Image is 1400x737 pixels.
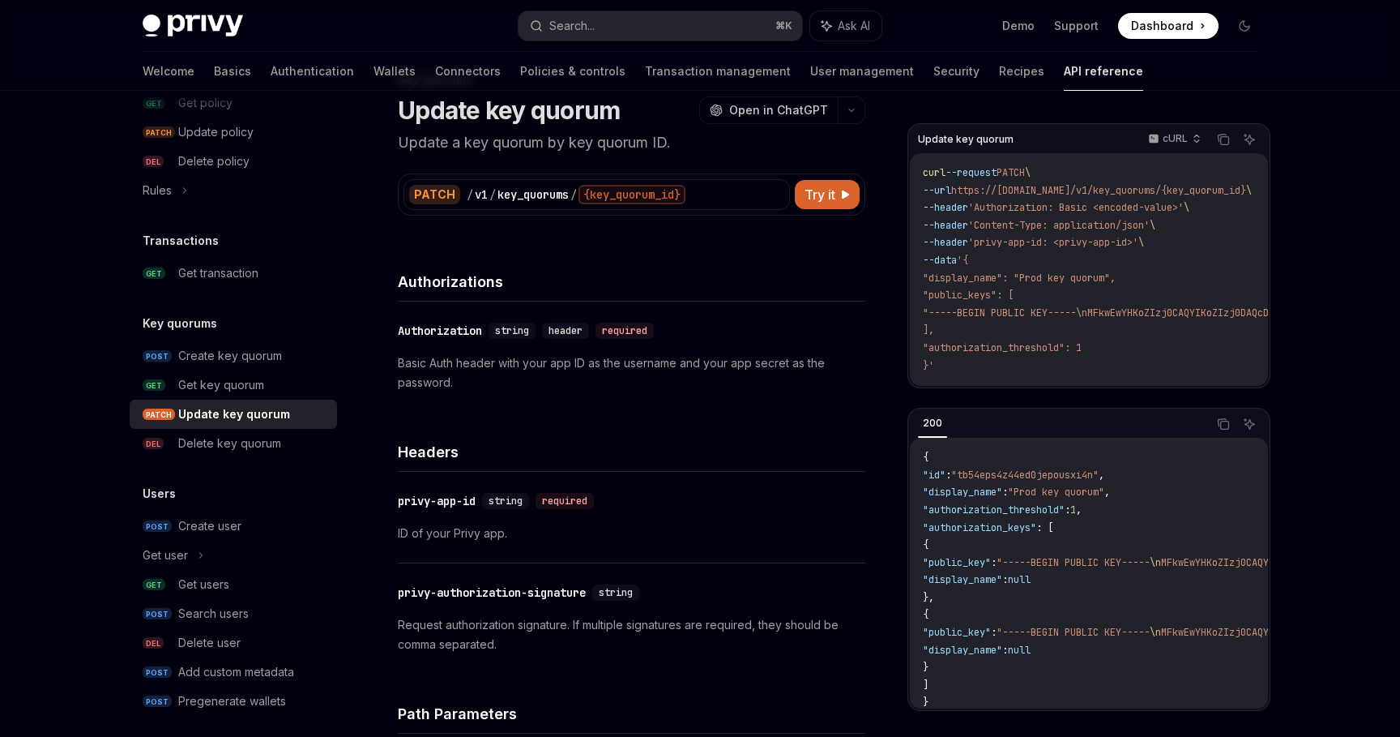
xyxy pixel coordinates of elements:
p: Update a key quorum by key quorum ID. [398,131,865,154]
a: Wallets [373,52,416,91]
span: '{ [957,254,968,267]
a: DELDelete policy [130,147,337,176]
div: v1 [475,186,488,203]
a: GETGet users [130,570,337,599]
a: POSTCreate key quorum [130,341,337,371]
h5: Key quorums [143,314,217,333]
a: Policies & controls [520,52,625,91]
span: : [1002,644,1008,657]
span: Dashboard [1131,18,1193,34]
p: Request authorization signature. If multiple signatures are required, they should be comma separa... [398,615,865,654]
button: Ask AI [1239,129,1260,150]
span: \ [1138,236,1144,249]
a: Authentication [271,52,354,91]
span: "authorization_keys" [923,521,1036,534]
a: Recipes [999,52,1044,91]
h4: Path Parameters [398,703,865,725]
span: ] [923,679,928,692]
span: : [ [1036,521,1053,534]
span: --header [923,201,968,214]
h1: Update key quorum [398,96,620,125]
div: Get users [178,575,229,594]
div: key_quorums [497,186,569,203]
button: Toggle dark mode [1231,13,1257,39]
span: "authorization_threshold": 1 [923,341,1082,354]
div: Pregenerate wallets [178,692,286,711]
span: Try it [805,185,835,204]
div: Authorization [398,323,482,339]
span: \ [1150,219,1155,232]
span: GET [143,579,165,591]
div: required [536,493,594,509]
span: --header [923,219,968,232]
button: Try it [795,180,860,209]
a: User management [810,52,914,91]
span: } [923,661,928,674]
span: Update key quorum [918,133,1014,146]
span: header [548,324,583,337]
button: Copy the contents from the code block [1213,413,1234,435]
div: Delete policy [178,152,250,171]
div: Search... [549,16,595,36]
span: : [1065,503,1070,516]
span: POST [143,696,172,708]
span: "tb54eps4z44ed0jepousxi4n" [951,469,1099,482]
div: Create user [178,516,241,536]
span: \ [1246,184,1252,197]
span: } [923,696,928,709]
span: POST [143,608,172,620]
span: PATCH [143,409,175,421]
span: , [1104,486,1110,499]
span: ⌘ K [775,19,792,32]
div: Add custom metadata [178,662,294,682]
div: 200 [918,413,947,433]
span: string [495,324,529,337]
span: { [923,538,928,551]
a: PATCHUpdate policy [130,118,337,147]
a: POSTAdd custom metadata [130,658,337,687]
a: POSTCreate user [130,512,337,541]
div: Update policy [178,122,254,142]
span: "display_name": "Prod key quorum", [923,272,1116,285]
span: "Prod key quorum" [1008,486,1104,499]
span: : [991,626,997,639]
span: \ [1025,166,1031,179]
a: GETGet transaction [130,259,337,288]
span: "-----BEGIN PUBLIC KEY----- [997,556,1150,569]
a: Welcome [143,52,194,91]
span: string [599,586,633,599]
a: Connectors [435,52,501,91]
span: "display_name" [923,573,1002,586]
span: https://[DOMAIN_NAME]/v1/key_quorums/{key_quorum_id} [951,184,1246,197]
div: Search users [178,604,249,623]
a: Basics [214,52,251,91]
a: Dashboard [1118,13,1219,39]
a: POSTSearch users [130,599,337,628]
span: Open in ChatGPT [729,102,828,118]
span: \n [1150,626,1161,639]
span: "-----BEGIN PUBLIC KEY----- [997,626,1150,639]
span: , [1076,503,1082,516]
span: { [923,451,928,464]
div: Delete user [178,633,241,653]
span: : [1002,486,1008,499]
span: "display_name" [923,486,1002,499]
span: { [923,608,928,621]
div: / [489,186,496,203]
span: , [1099,469,1104,482]
h5: Users [143,484,176,503]
span: DEL [143,156,164,168]
p: cURL [1163,132,1188,145]
a: DELDelete user [130,628,337,658]
span: \n [1150,556,1161,569]
span: PATCH [143,126,175,139]
span: string [489,495,523,508]
span: DEL [143,637,164,649]
span: 'Content-Type: application/json' [968,219,1150,232]
h4: Authorizations [398,271,865,293]
span: "public_key" [923,626,991,639]
span: GET [143,268,165,280]
img: dark logo [143,15,243,37]
span: --request [945,166,997,179]
span: --data [923,254,957,267]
